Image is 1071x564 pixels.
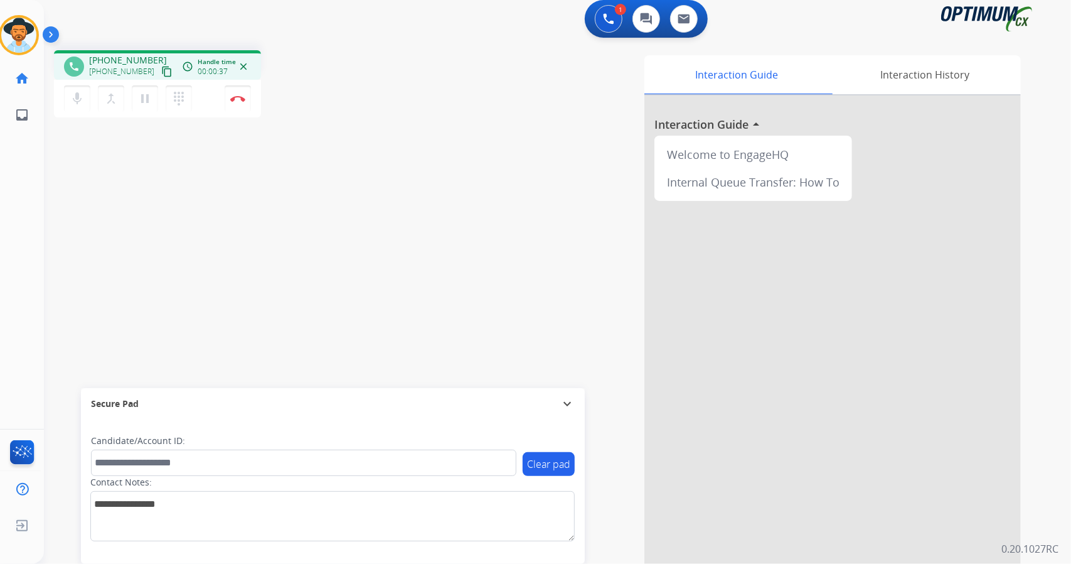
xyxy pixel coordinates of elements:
mat-icon: phone [68,61,80,72]
span: [PHONE_NUMBER] [89,67,154,77]
span: Handle time [198,57,236,67]
mat-icon: mic [70,91,85,106]
mat-icon: content_copy [161,66,173,77]
div: Welcome to EngageHQ [659,141,847,168]
mat-icon: close [238,61,249,72]
mat-icon: pause [137,91,152,106]
mat-icon: inbox [14,107,29,122]
img: control [230,95,245,102]
div: Interaction History [829,55,1021,94]
span: 00:00:37 [198,67,228,77]
mat-icon: merge_type [104,91,119,106]
mat-icon: expand_more [560,396,575,411]
span: [PHONE_NUMBER] [89,54,167,67]
mat-icon: access_time [182,61,193,72]
mat-icon: dialpad [171,91,186,106]
div: Internal Queue Transfer: How To [659,168,847,196]
img: avatar [1,18,36,53]
span: Secure Pad [91,398,139,410]
div: 1 [615,4,626,15]
label: Candidate/Account ID: [91,435,185,447]
p: 0.20.1027RC [1001,541,1058,556]
mat-icon: home [14,71,29,86]
div: Interaction Guide [644,55,829,94]
button: Clear pad [523,452,575,476]
label: Contact Notes: [90,476,152,489]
